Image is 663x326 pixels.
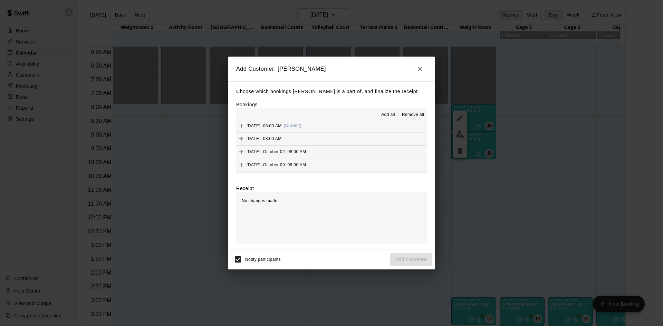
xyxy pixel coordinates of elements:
span: Notify participants [245,257,281,262]
button: Add[DATE]: 08:00 AM [236,132,427,145]
span: Add [236,149,247,154]
h2: Add Customer: [PERSON_NAME] [228,57,435,81]
button: Add[DATE]: 08:00 AM [236,171,427,184]
button: Add[DATE], October 09: 08:00 AM [236,158,427,171]
span: Add all [381,111,395,118]
span: Add [236,136,247,141]
p: Choose which bookings [PERSON_NAME] is a part of, and finalize the receipt [236,87,427,96]
button: Add[DATE]: 08:00 AM(Current) [236,119,427,132]
span: [DATE]: 08:00 AM [247,136,282,141]
button: Add all [377,109,399,120]
span: (Current) [284,123,302,128]
span: [DATE]: 08:00 AM [247,123,282,128]
span: No changes made [242,198,277,203]
button: Remove all [399,109,427,120]
label: Receipt [236,185,254,192]
span: Add [236,162,247,167]
span: [DATE], October 09: 08:00 AM [247,162,306,167]
label: Bookings [236,102,258,107]
span: Add [236,123,247,128]
span: Remove all [402,111,424,118]
button: Add[DATE], October 02: 08:00 AM [236,146,427,158]
span: [DATE], October 02: 08:00 AM [247,149,306,154]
